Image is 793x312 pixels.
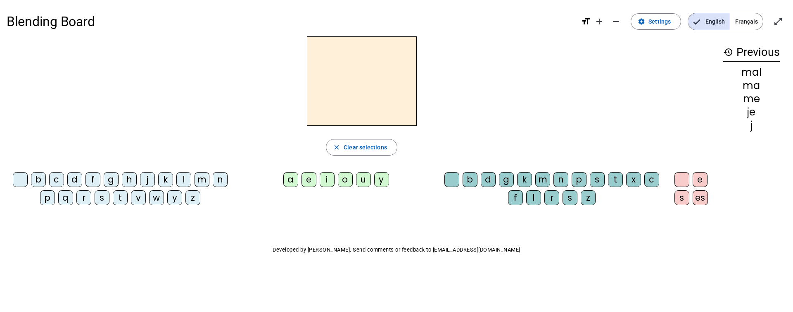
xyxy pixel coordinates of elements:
[723,43,780,62] h3: Previous
[85,172,100,187] div: f
[149,190,164,205] div: w
[608,172,623,187] div: t
[590,172,605,187] div: s
[104,172,119,187] div: g
[688,13,763,30] mat-button-toggle-group: Language selection
[723,94,780,104] div: me
[535,172,550,187] div: m
[688,13,730,30] span: English
[7,245,786,255] p: Developed by [PERSON_NAME]. Send comments or feedback to [EMAIL_ADDRESS][DOMAIN_NAME]
[344,142,387,152] span: Clear selections
[481,172,496,187] div: d
[611,17,621,26] mat-icon: remove
[213,172,228,187] div: n
[49,172,64,187] div: c
[463,172,477,187] div: b
[326,139,397,156] button: Clear selections
[594,17,604,26] mat-icon: add
[581,17,591,26] mat-icon: format_size
[333,144,340,151] mat-icon: close
[693,172,708,187] div: e
[591,13,608,30] button: Increase font size
[283,172,298,187] div: a
[730,13,763,30] span: Français
[176,172,191,187] div: l
[31,172,46,187] div: b
[631,13,681,30] button: Settings
[770,13,786,30] button: Enter full screen
[131,190,146,205] div: v
[167,190,182,205] div: y
[320,172,335,187] div: i
[508,190,523,205] div: f
[95,190,109,205] div: s
[638,18,645,25] mat-icon: settings
[113,190,128,205] div: t
[40,190,55,205] div: p
[693,190,708,205] div: es
[140,172,155,187] div: j
[723,47,733,57] mat-icon: history
[158,172,173,187] div: k
[374,172,389,187] div: y
[608,13,624,30] button: Decrease font size
[773,17,783,26] mat-icon: open_in_full
[644,172,659,187] div: c
[544,190,559,205] div: r
[723,67,780,77] div: mal
[581,190,596,205] div: z
[626,172,641,187] div: x
[517,172,532,187] div: k
[674,190,689,205] div: s
[7,8,575,35] h1: Blending Board
[356,172,371,187] div: u
[563,190,577,205] div: s
[723,81,780,91] div: ma
[499,172,514,187] div: g
[723,120,780,130] div: j
[723,107,780,117] div: je
[58,190,73,205] div: q
[195,172,209,187] div: m
[67,172,82,187] div: d
[76,190,91,205] div: r
[526,190,541,205] div: l
[648,17,671,26] span: Settings
[122,172,137,187] div: h
[553,172,568,187] div: n
[338,172,353,187] div: o
[572,172,586,187] div: p
[302,172,316,187] div: e
[185,190,200,205] div: z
